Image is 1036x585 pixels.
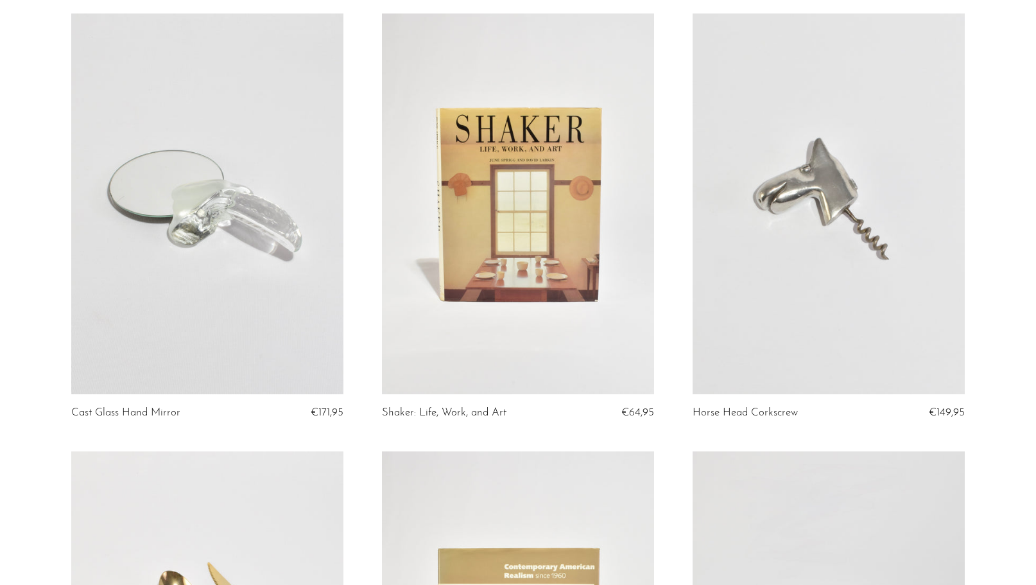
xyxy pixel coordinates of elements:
[382,407,506,419] a: Shaker: Life, Work, and Art
[311,407,343,418] span: €171,95
[929,407,965,418] span: €149,95
[621,407,654,418] span: €64,95
[71,407,180,419] a: Cast Glass Hand Mirror
[693,407,798,419] a: Horse Head Corkscrew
